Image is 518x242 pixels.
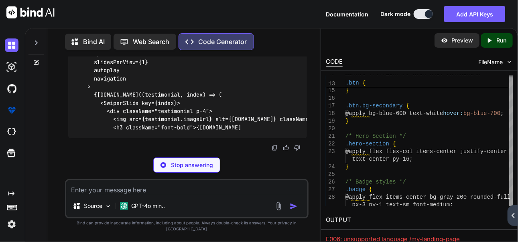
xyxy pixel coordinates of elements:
[441,37,448,44] img: preview
[345,118,349,124] span: }
[345,133,406,139] span: /* Hero Section */
[345,163,349,170] span: }
[6,6,55,18] img: Bind AI
[272,145,278,151] img: copy
[326,87,335,95] div: 15
[326,117,335,125] div: 19
[321,211,518,230] h2: OUTPUT
[199,37,247,46] p: Code Generator
[406,103,410,109] span: {
[5,218,18,231] img: settings
[345,179,406,185] span: /* Badge styles */
[326,110,335,117] div: 18
[369,186,372,193] span: {
[508,194,511,200] span: l
[131,202,165,210] p: GPT-4o min..
[345,110,443,117] span: @apply bg-blue-600 text-white
[133,37,170,46] p: Web Search
[326,148,335,155] div: 23
[380,10,410,18] span: Dark mode
[393,141,396,147] span: {
[171,161,213,169] p: Stop answering
[5,82,18,95] img: githubDark
[326,10,368,18] button: Documentation
[478,58,503,66] span: FileName
[5,38,18,52] img: darkChat
[65,220,309,232] p: Bind can provide inaccurate information, including about people. Always double-check its answers....
[326,171,335,178] div: 25
[496,36,506,44] p: Run
[274,202,283,211] img: attachment
[451,36,473,44] p: Preview
[352,156,413,162] span: text-center py-16;
[326,163,335,171] div: 24
[326,102,335,110] div: 17
[83,37,105,46] p: Bind AI
[463,110,500,117] span: bg-blue-700
[501,110,504,117] span: ;
[352,202,453,208] span: px-3 py-1 text-sm font-medium;
[362,80,366,86] span: {
[326,140,335,148] div: 22
[326,95,335,102] div: 16
[84,202,102,210] p: Source
[326,80,335,88] span: 13
[326,178,335,186] div: 26
[345,103,403,109] span: .btn.bg-secondary
[5,103,18,117] img: premium
[345,186,366,193] span: .badge
[326,133,335,140] div: 21
[326,57,343,67] div: CODE
[326,194,335,201] div: 28
[326,125,335,133] div: 20
[345,80,359,86] span: .btn
[345,194,507,200] span: @apply flex items-center bg-gray-200 rounded-ful
[443,110,463,117] span: hover:
[283,145,289,151] img: like
[345,141,389,147] span: .hero-section
[444,6,505,22] button: Add API Keys
[326,11,368,18] span: Documentation
[5,125,18,139] img: cloudideIcon
[345,87,349,94] span: }
[345,148,507,155] span: @apply flex flex-col items-center justify-center
[326,186,335,194] div: 27
[290,202,298,210] img: icon
[294,145,301,151] img: dislike
[506,58,513,65] img: chevron down
[105,203,112,210] img: Pick Models
[5,60,18,74] img: darkAi-studio
[120,202,128,210] img: GPT-4o mini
